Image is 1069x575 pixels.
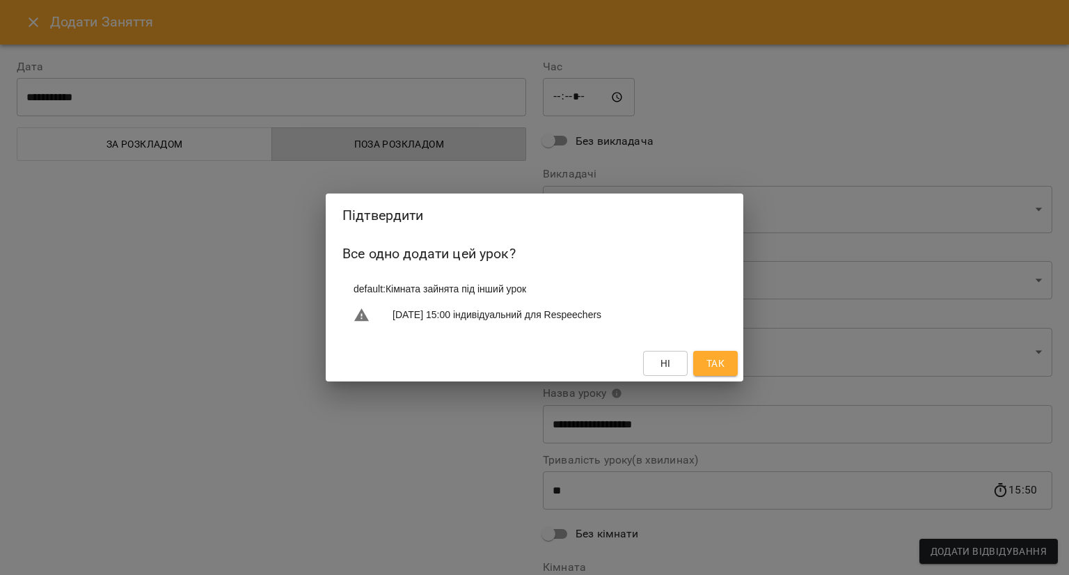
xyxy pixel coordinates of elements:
[693,351,738,376] button: Так
[660,355,671,372] span: Ні
[342,301,727,329] li: [DATE] 15:00 індивідуальний для Respeechers
[706,355,724,372] span: Так
[342,205,727,226] h2: Підтвердити
[342,276,727,301] li: default : Кімната зайнята під інший урок
[342,243,727,265] h6: Все одно додати цей урок?
[643,351,688,376] button: Ні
